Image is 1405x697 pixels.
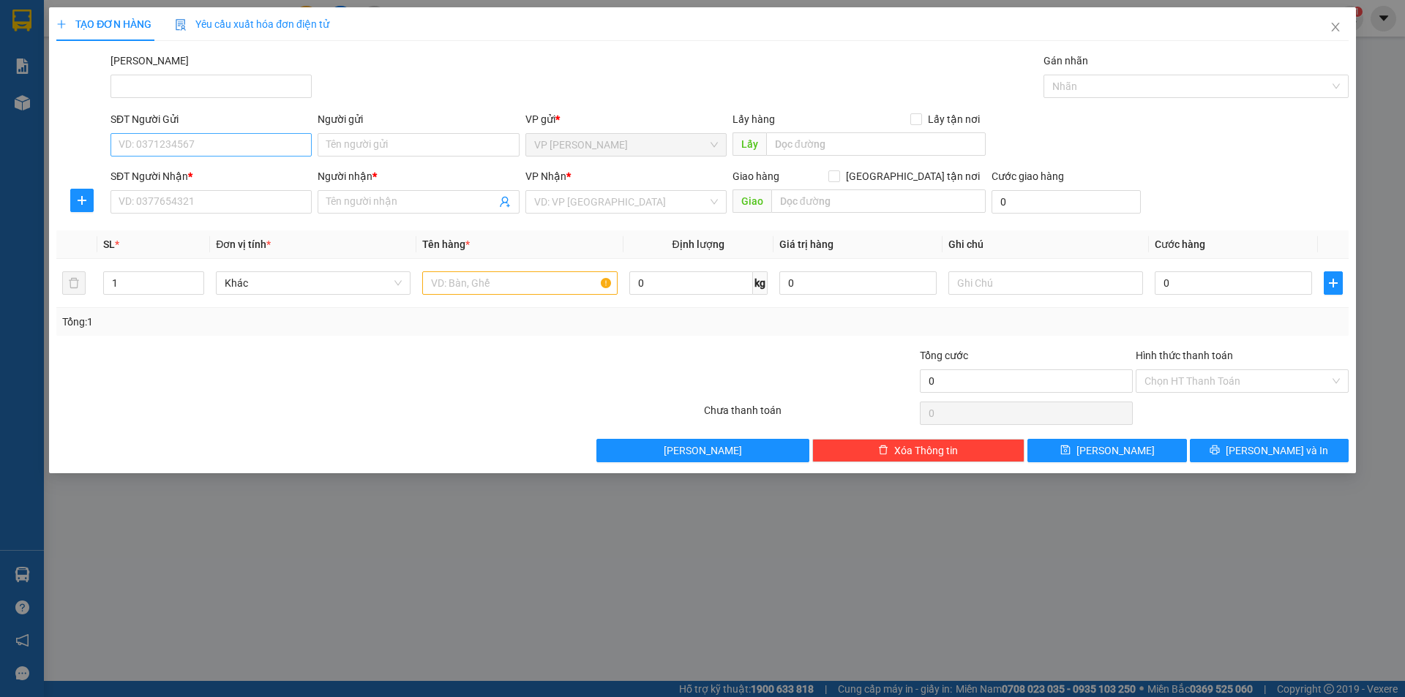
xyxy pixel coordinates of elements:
span: Định lượng [672,238,724,250]
span: [PERSON_NAME] [664,442,742,459]
label: Mã ĐH [110,55,189,67]
span: user-add [499,196,511,208]
label: Cước giao hàng [992,170,1064,182]
span: Đơn vị tính [216,238,271,250]
span: Giao hàng [733,170,779,182]
div: SĐT Người Nhận [110,168,312,184]
span: printer [1210,445,1220,456]
button: printer[PERSON_NAME] và In [1190,439,1349,462]
label: Hình thức thanh toán [1136,350,1233,361]
input: 0 [779,271,937,295]
span: Khác [225,272,402,294]
input: Cước giao hàng [992,190,1141,214]
span: Yêu cầu xuất hóa đơn điện tử [175,18,329,30]
span: Giao [733,189,771,213]
button: plus [70,189,94,212]
button: Close [1315,7,1356,48]
div: Người gửi [318,111,519,127]
span: Lấy tận nơi [922,111,986,127]
input: Dọc đường [771,189,986,213]
button: save[PERSON_NAME] [1027,439,1186,462]
div: Chưa thanh toán [702,402,918,428]
span: SL [103,238,115,250]
span: plus [1325,277,1342,289]
span: [GEOGRAPHIC_DATA] tận nơi [840,168,986,184]
div: VP gửi [525,111,727,127]
div: Người nhận [318,168,519,184]
span: Giá trị hàng [779,238,833,250]
th: Ghi chú [943,230,1149,259]
span: Xóa Thông tin [894,442,958,459]
button: delete [62,271,86,295]
span: Lấy hàng [733,113,775,125]
input: VD: Bàn, Ghế [422,271,617,295]
span: kg [753,271,768,295]
div: Tổng: 1 [62,314,542,330]
span: [PERSON_NAME] [1076,442,1155,459]
span: VP Nhận [525,170,566,182]
input: Ghi Chú [948,271,1143,295]
span: plus [56,19,67,29]
span: Tên hàng [422,238,470,250]
label: Gán nhãn [1044,55,1088,67]
span: [PERSON_NAME] và In [1226,442,1328,459]
input: Dọc đường [766,132,986,156]
span: Tổng cước [920,350,968,361]
span: close [1330,21,1341,33]
button: [PERSON_NAME] [596,439,809,462]
span: save [1060,445,1071,456]
span: Cước hàng [1155,238,1205,250]
span: plus [71,195,93,206]
div: SĐT Người Gửi [110,111,312,127]
span: Lấy [733,132,766,156]
img: icon [175,19,187,31]
input: Mã ĐH [110,75,312,98]
button: plus [1324,271,1343,295]
span: delete [878,445,888,456]
button: deleteXóa Thông tin [812,439,1025,462]
span: VP Phạm Ngũ Lão [534,134,718,156]
span: TẠO ĐƠN HÀNG [56,18,151,30]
